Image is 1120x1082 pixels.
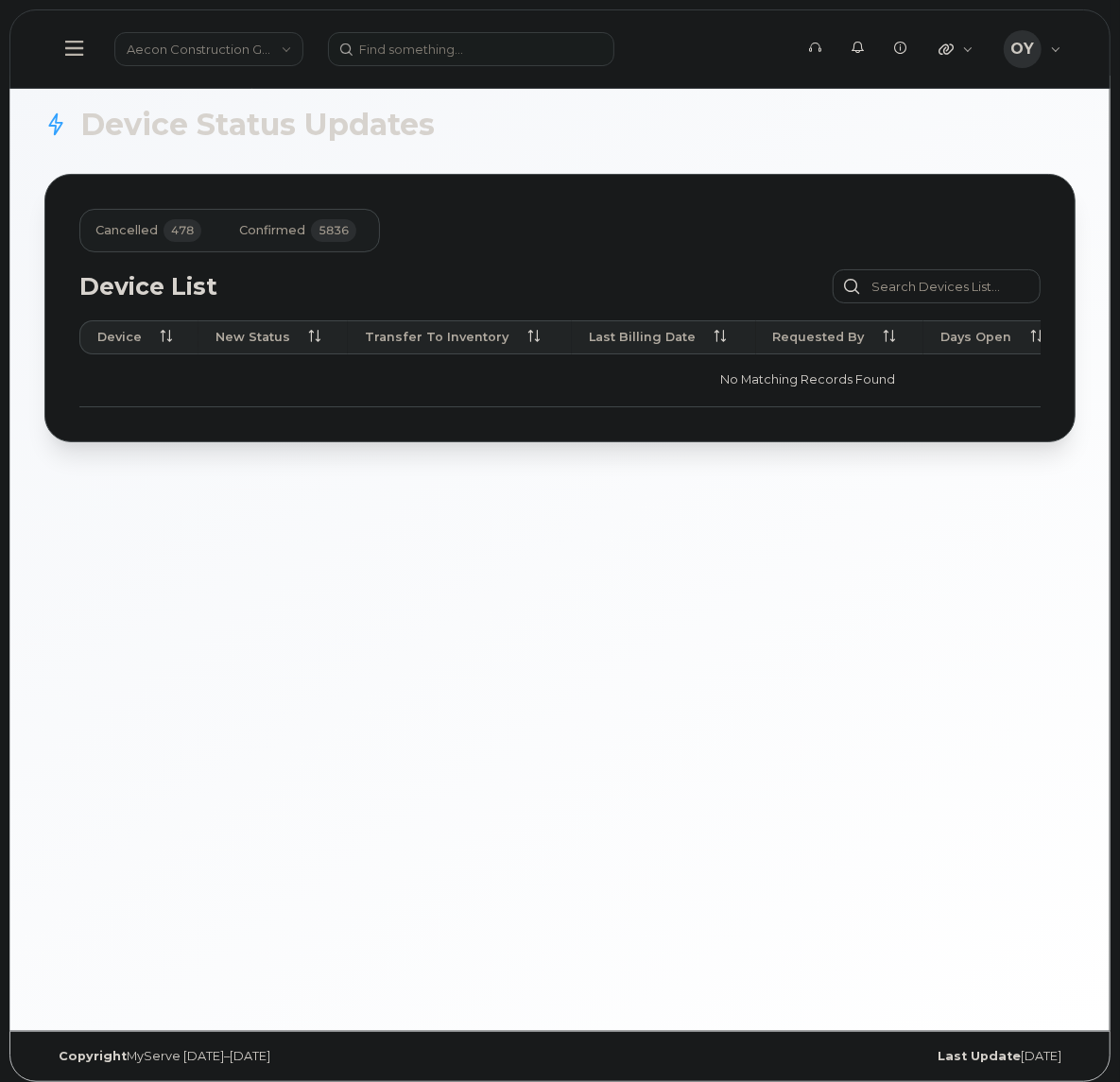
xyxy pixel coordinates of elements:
span: 478 [164,219,201,242]
h2: Device List [79,272,217,301]
span: Days Open [940,329,1011,346]
input: Search Devices List... [833,269,1041,303]
div: [DATE] [560,1049,1077,1064]
span: Cancelled [95,223,158,238]
strong: Copyright [59,1049,127,1063]
div: MyServe [DATE]–[DATE] [44,1049,560,1064]
span: Device Status Updates [80,111,435,139]
strong: Last Update [938,1049,1021,1063]
span: Last Billing Date [589,329,696,346]
span: Transfer to inventory [365,329,508,346]
span: Confirmed [239,223,305,238]
span: 5836 [311,219,356,242]
span: New Status [215,329,290,346]
span: Requested By [773,329,865,346]
span: Device [97,329,142,346]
